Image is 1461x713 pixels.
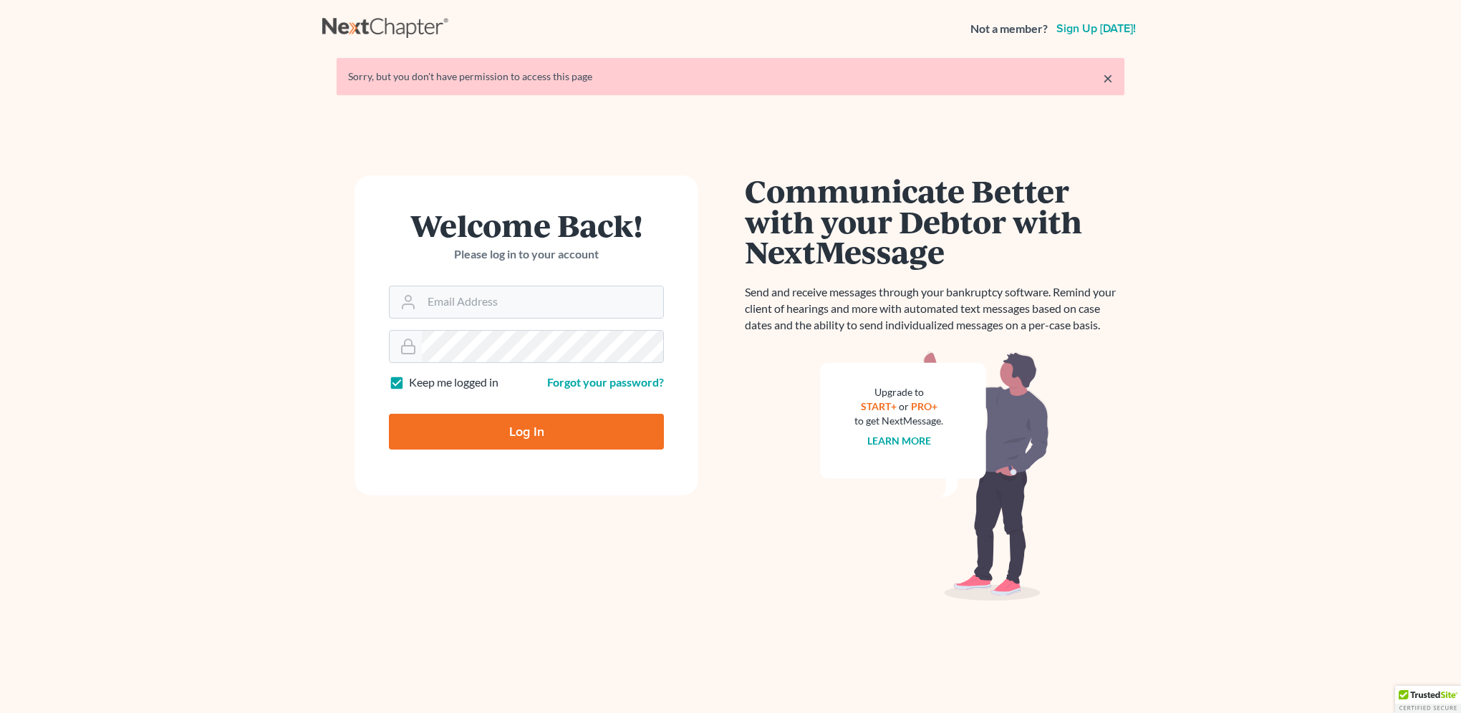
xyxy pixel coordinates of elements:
div: Upgrade to [854,385,943,399]
a: Learn more [867,435,931,447]
h1: Welcome Back! [389,210,664,241]
a: START+ [861,400,897,412]
span: or [899,400,909,412]
input: Email Address [422,286,663,318]
a: × [1103,69,1113,87]
label: Keep me logged in [409,374,498,391]
strong: Not a member? [970,21,1048,37]
h1: Communicate Better with your Debtor with NextMessage [745,175,1124,267]
img: nextmessage_bg-59042aed3d76b12b5cd301f8e5b87938c9018125f34e5fa2b7a6b67550977c72.svg [820,351,1049,601]
a: PRO+ [911,400,937,412]
p: Please log in to your account [389,246,664,263]
div: to get NextMessage. [854,414,943,428]
p: Send and receive messages through your bankruptcy software. Remind your client of hearings and mo... [745,284,1124,334]
div: Sorry, but you don't have permission to access this page [348,69,1113,84]
input: Log In [389,414,664,450]
a: Forgot your password? [547,375,664,389]
a: Sign up [DATE]! [1053,23,1139,34]
div: TrustedSite Certified [1395,686,1461,713]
